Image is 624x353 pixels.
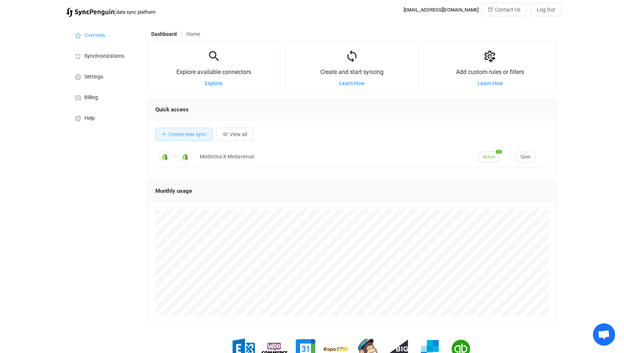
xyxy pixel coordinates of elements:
[84,95,98,101] span: Billing
[186,31,200,37] span: Home
[230,131,247,137] span: View all
[176,68,251,75] span: Explore available connectors
[155,188,192,194] span: Monthly usage
[84,115,95,121] span: Help
[404,7,479,13] div: [EMAIL_ADDRESS][DOMAIN_NAME]
[114,7,116,17] span: |
[84,74,103,80] span: Settings
[169,131,206,137] span: Create new sync
[66,7,155,17] a: |data sync platform
[482,3,527,16] button: Contact Us
[495,7,520,13] span: Contact Us
[339,80,364,86] a: Learn How
[84,33,105,38] span: Overview
[66,107,140,128] a: Help
[116,9,155,15] span: data sync platform
[66,66,140,87] a: Settings
[478,80,503,86] a: Learn How
[66,87,140,107] a: Billing
[66,24,140,45] a: Overview
[530,3,561,16] button: Log Out
[155,106,189,113] span: Quick access
[151,31,177,37] span: Dashboard
[216,128,253,141] button: View all
[66,8,114,17] img: syncpenguin.svg
[320,68,384,75] span: Create and start syncing
[151,31,200,37] div: Breadcrumb
[205,80,223,86] a: Explore
[537,7,555,13] span: Log Out
[456,68,524,75] span: Add custom rules or filters
[66,45,140,66] a: Synchronizations
[155,128,213,141] button: Create new sync
[593,323,615,346] div: Open chat
[84,53,124,59] span: Synchronizations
